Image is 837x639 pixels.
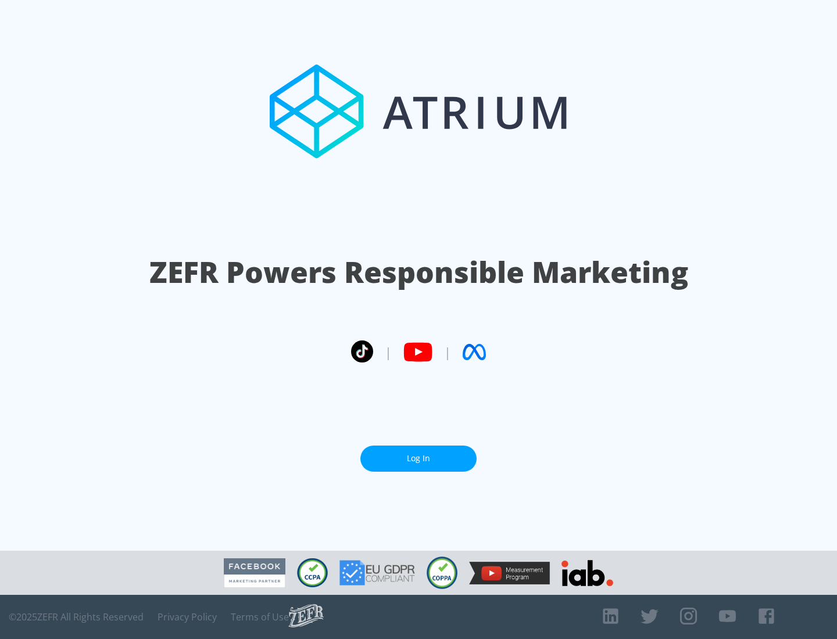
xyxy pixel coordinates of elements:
span: © 2025 ZEFR All Rights Reserved [9,611,144,623]
a: Log In [360,446,477,472]
a: Privacy Policy [158,611,217,623]
img: CCPA Compliant [297,558,328,587]
span: | [444,343,451,361]
img: Facebook Marketing Partner [224,558,285,588]
img: COPPA Compliant [427,557,457,589]
h1: ZEFR Powers Responsible Marketing [149,252,688,292]
span: | [385,343,392,361]
img: GDPR Compliant [339,560,415,586]
img: IAB [561,560,613,586]
a: Terms of Use [231,611,289,623]
img: YouTube Measurement Program [469,562,550,584]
